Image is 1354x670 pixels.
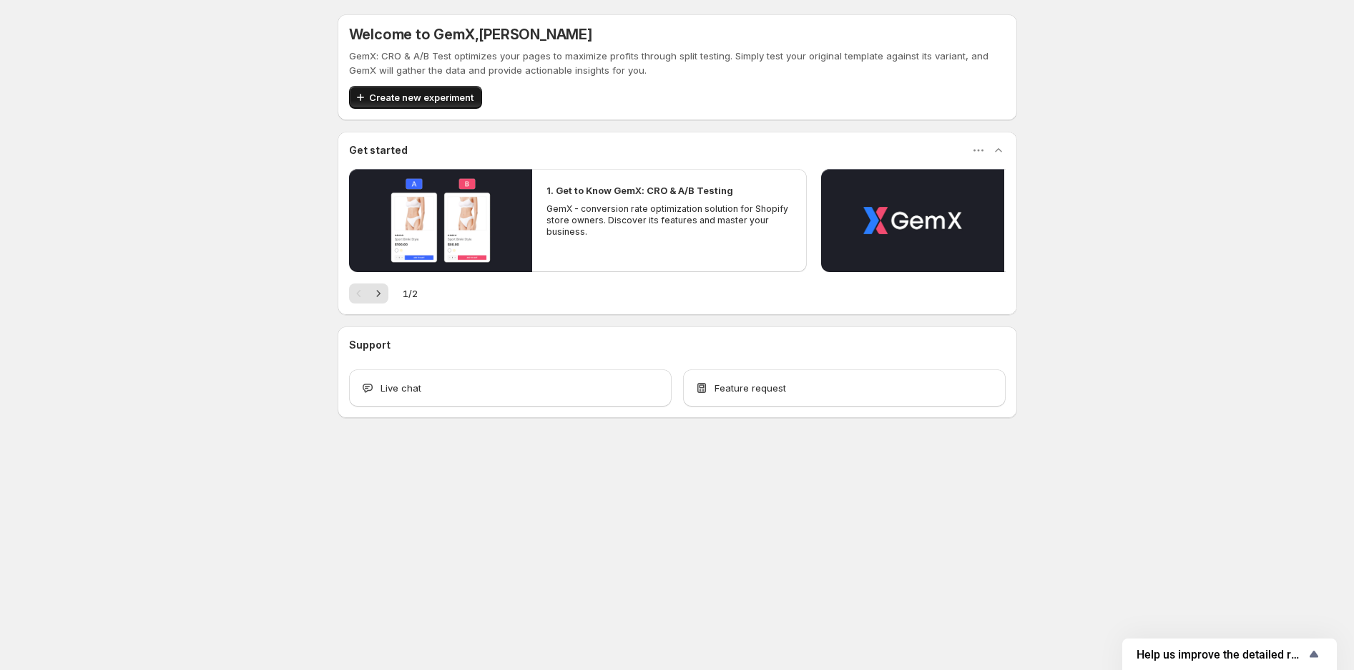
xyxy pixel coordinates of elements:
span: Feature request [715,381,786,395]
span: Create new experiment [369,90,474,105]
button: Create new experiment [349,86,482,109]
span: Help us improve the detailed report for A/B campaigns [1137,648,1305,661]
p: GemX - conversion rate optimization solution for Shopify store owners. Discover its features and ... [546,203,793,238]
span: , [PERSON_NAME] [475,26,592,43]
button: Show survey - Help us improve the detailed report for A/B campaigns [1137,646,1323,663]
button: Next [368,283,388,304]
button: Play video [349,169,532,272]
h2: 1. Get to Know GemX: CRO & A/B Testing [546,183,733,198]
button: Play video [821,169,1004,272]
span: 1 / 2 [403,286,418,301]
span: Live chat [381,381,421,395]
h5: Welcome to GemX [349,26,592,43]
p: GemX: CRO & A/B Test optimizes your pages to maximize profits through split testing. Simply test ... [349,49,1006,77]
nav: Pagination [349,283,388,304]
h3: Support [349,338,391,352]
h3: Get started [349,143,408,157]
